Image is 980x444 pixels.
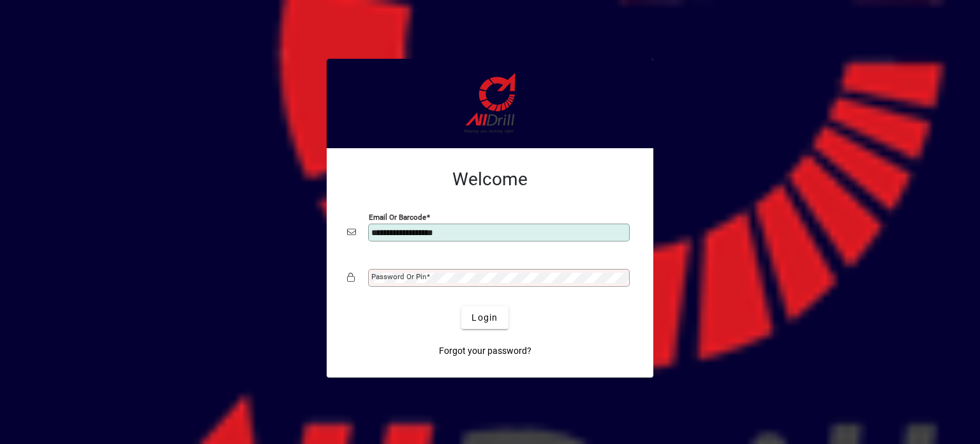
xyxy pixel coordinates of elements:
span: Login [471,311,498,325]
a: Forgot your password? [434,339,537,362]
mat-label: Password or Pin [371,272,426,281]
span: Forgot your password? [439,344,531,358]
mat-label: Email or Barcode [369,213,426,222]
h2: Welcome [347,169,633,190]
button: Login [461,306,508,329]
